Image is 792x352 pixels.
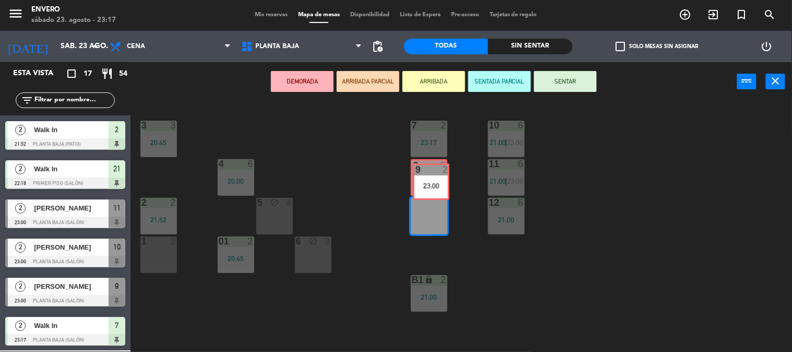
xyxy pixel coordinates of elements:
span: Mis reservas [250,12,293,18]
div: Sin sentar [488,39,573,54]
span: 54 [119,68,127,80]
div: 2 [440,161,445,170]
i: arrow_drop_down [89,40,102,53]
div: 2 [247,237,254,246]
div: 3 [325,237,331,246]
i: block [270,198,279,207]
div: sábado 23. agosto - 23:17 [31,15,116,26]
div: Todas [404,39,489,54]
i: power_settings_new [761,40,773,53]
i: search [764,8,776,21]
span: Disponibilidad [345,12,395,18]
div: 6 [518,121,524,130]
div: 20:45 [140,139,177,146]
div: 20:00 [218,178,254,185]
button: SENTADA PARCIAL [468,71,531,92]
i: add_circle_outline [679,8,692,21]
span: Walk In [34,320,109,331]
button: menu [8,6,23,25]
span: Mapa de mesas [293,12,345,18]
div: 6 [518,159,524,169]
span: | [505,177,507,185]
span: 21:00 [490,177,506,185]
span: Pre-acceso [446,12,484,18]
span: pending_actions [372,40,384,53]
span: 2 [15,164,26,174]
span: 2 [15,203,26,214]
span: Walk In [34,163,109,174]
span: 11 [113,202,121,214]
div: 2 [441,275,447,285]
div: 1 [141,237,142,246]
span: Tarjetas de regalo [484,12,542,18]
div: 6 [518,198,524,207]
button: SENTAR [534,71,597,92]
label: Solo mesas sin asignar [616,42,698,51]
i: turned_in_not [736,8,748,21]
span: Cena [127,43,145,50]
span: 2 [15,321,26,331]
button: power_input [737,74,756,89]
i: close [770,75,782,87]
div: 21:00 [488,216,525,224]
div: Esta vista [5,67,75,80]
i: block [309,237,317,245]
span: Walk In [34,124,109,135]
span: check_box_outline_blank [616,42,625,51]
div: 2 [170,237,176,246]
div: 2 [170,198,176,207]
div: Envero [31,5,116,15]
i: power_input [741,75,753,87]
div: 4 [286,198,292,207]
div: 6 [247,159,254,169]
span: 21 [113,162,121,175]
span: [PERSON_NAME] [34,242,109,253]
span: Planta Baja [256,43,300,50]
span: 9 [115,280,119,292]
span: 17 [84,68,92,80]
span: 7 [115,319,119,332]
span: [PERSON_NAME] [34,203,109,214]
div: 2 [441,121,447,130]
i: crop_square [65,67,78,80]
span: 2 [15,125,26,135]
button: DEMORADA [271,71,334,92]
button: ARRIBADA [403,71,465,92]
div: 3 [141,121,142,130]
span: [PERSON_NAME] [34,281,109,292]
i: exit_to_app [707,8,720,21]
input: Filtrar por nombre... [33,95,114,106]
span: 2 [15,242,26,253]
i: filter_list [21,94,33,107]
span: Lista de Espera [395,12,446,18]
div: 21:52 [140,216,177,224]
div: 23:17 [411,139,447,146]
div: 5 [257,198,258,207]
div: 2 [141,198,142,207]
span: 23:00 [507,138,523,147]
button: close [766,74,785,89]
span: 21:00 [490,138,506,147]
span: 23:00 [507,177,523,185]
div: 20:45 [218,255,254,262]
button: ARRIBADA PARCIAL [337,71,399,92]
span: 2 [115,123,119,136]
div: 21:00 [411,294,447,301]
i: restaurant [101,67,113,80]
i: lock [424,275,433,284]
span: 2 [15,281,26,292]
span: | [505,138,507,147]
span: 10 [113,241,121,253]
div: 3 [170,121,176,130]
i: menu [8,6,23,21]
